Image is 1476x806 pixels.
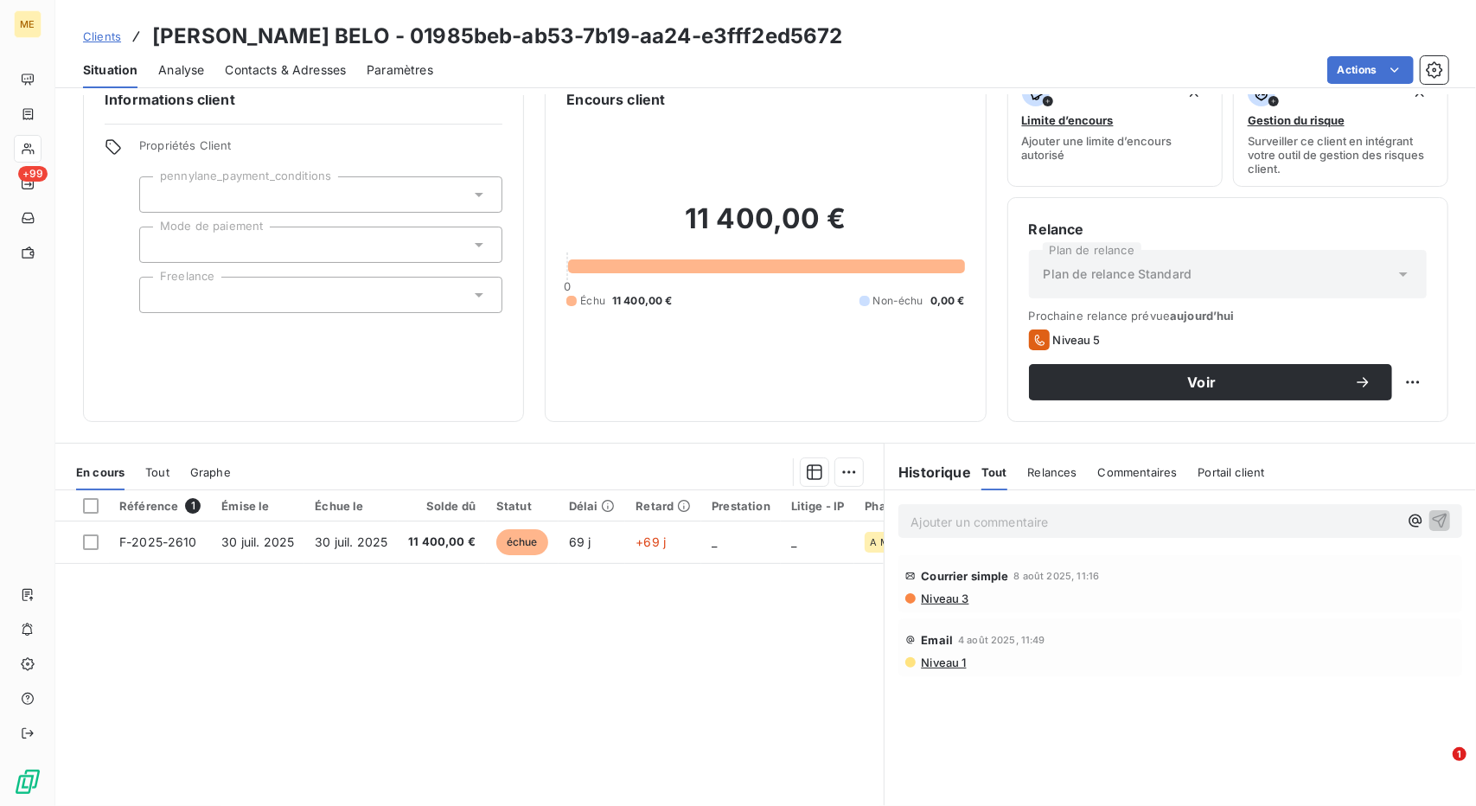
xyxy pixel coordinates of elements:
[1170,309,1235,323] span: aujourd’hui
[1029,219,1427,240] h6: Relance
[958,635,1045,645] span: 4 août 2025, 11:49
[18,166,48,182] span: +99
[83,29,121,43] span: Clients
[712,534,717,549] span: _
[981,465,1007,479] span: Tout
[221,499,294,513] div: Émise le
[564,279,571,293] span: 0
[569,499,616,513] div: Délai
[152,21,843,52] h3: [PERSON_NAME] BELO - 01985beb-ab53-7b19-aa24-e3fff2ed5672
[791,534,796,549] span: _
[367,61,433,79] span: Paramètres
[873,293,923,309] span: Non-échu
[919,656,966,669] span: Niveau 1
[315,534,387,549] span: 30 juil. 2025
[921,633,953,647] span: Email
[566,201,964,253] h2: 11 400,00 €
[408,499,476,513] div: Solde dû
[636,534,666,549] span: +69 j
[921,569,1008,583] span: Courrier simple
[569,534,591,549] span: 69 j
[315,499,387,513] div: Échue le
[154,187,168,202] input: Ajouter une valeur
[870,537,946,547] span: A METTRE EN RECOUVREMENT
[580,293,605,309] span: Échu
[636,499,691,513] div: Retard
[712,499,770,513] div: Prestation
[154,237,168,253] input: Ajouter une valeur
[930,293,965,309] span: 0,00 €
[1098,465,1178,479] span: Commentaires
[154,287,168,303] input: Ajouter une valeur
[185,498,201,514] span: 1
[496,499,548,513] div: Statut
[865,499,951,513] div: Phase
[566,89,665,110] h6: Encours client
[1029,309,1427,323] span: Prochaine relance prévue
[1453,747,1466,761] span: 1
[1417,747,1459,789] iframe: Intercom live chat
[76,465,125,479] span: En cours
[119,498,201,514] div: Référence
[885,462,971,483] h6: Historique
[1233,67,1448,187] button: Gestion du risqueSurveiller ce client en intégrant votre outil de gestion des risques client.
[158,61,204,79] span: Analyse
[83,61,137,79] span: Situation
[105,89,502,110] h6: Informations client
[1022,113,1114,127] span: Limite d’encours
[1028,465,1077,479] span: Relances
[1007,67,1223,187] button: Limite d’encoursAjouter une limite d’encours autorisé
[145,465,169,479] span: Tout
[1198,465,1265,479] span: Portail client
[1053,333,1101,347] span: Niveau 5
[225,61,346,79] span: Contacts & Adresses
[1014,571,1100,581] span: 8 août 2025, 11:16
[1248,113,1345,127] span: Gestion du risque
[612,293,673,309] span: 11 400,00 €
[1022,134,1208,162] span: Ajouter une limite d’encours autorisé
[14,10,42,38] div: ME
[1050,375,1354,389] span: Voir
[14,768,42,796] img: Logo LeanPay
[919,592,968,605] span: Niveau 3
[139,138,502,163] span: Propriétés Client
[83,28,121,45] a: Clients
[1327,56,1414,84] button: Actions
[119,534,197,549] span: F-2025-2610
[221,534,294,549] span: 30 juil. 2025
[1248,134,1434,176] span: Surveiller ce client en intégrant votre outil de gestion des risques client.
[408,534,476,551] span: 11 400,00 €
[1044,265,1192,283] span: Plan de relance Standard
[791,499,845,513] div: Litige - IP
[1029,364,1392,400] button: Voir
[190,465,231,479] span: Graphe
[496,529,548,555] span: échue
